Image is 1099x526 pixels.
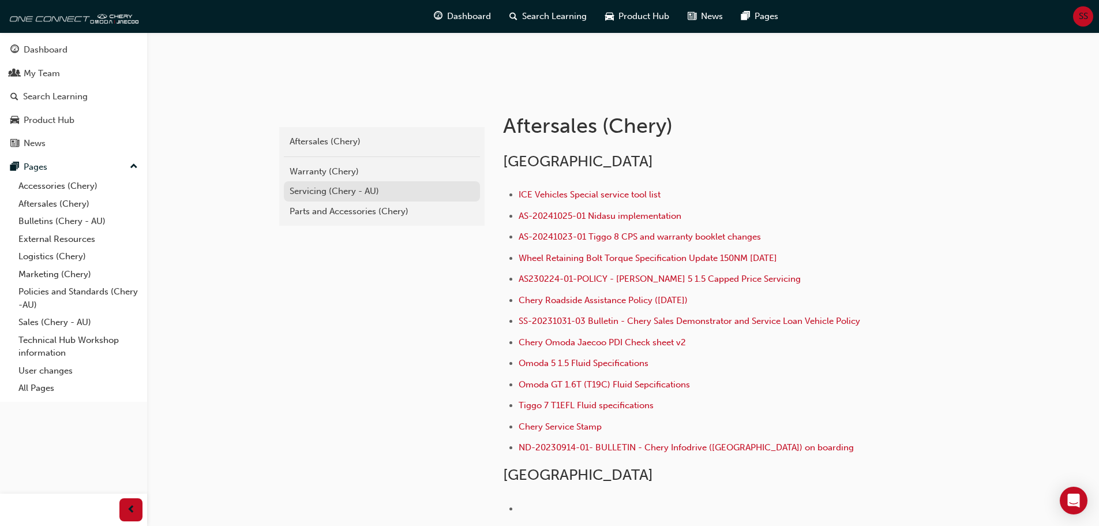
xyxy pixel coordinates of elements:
span: Dashboard [447,10,491,23]
a: All Pages [14,379,142,397]
a: Tiggo 7 T1EFL Fluid specifications [519,400,654,411]
a: guage-iconDashboard [425,5,500,28]
a: search-iconSearch Learning [500,5,596,28]
span: people-icon [10,69,19,79]
a: ICE Vehicles Special service tool list [519,189,661,200]
a: Aftersales (Chery) [14,195,142,213]
button: SS [1073,6,1093,27]
div: Search Learning [23,90,88,103]
span: News [701,10,723,23]
a: Sales (Chery - AU) [14,314,142,331]
a: Chery Service Stamp [519,421,602,432]
a: AS-20241025-01 Nidasu implementation [519,211,681,221]
a: Parts and Accessories (Chery) [284,202,480,222]
button: Pages [5,156,142,178]
span: news-icon [688,9,696,24]
a: Marketing (Chery) [14,266,142,283]
a: Policies and Standards (Chery -AU) [14,283,142,314]
img: oneconnect [6,5,138,28]
a: AS230224-01-POLICY - [PERSON_NAME] 5 1.5 Capped Price Servicing [519,274,801,284]
a: news-iconNews [678,5,732,28]
button: DashboardMy TeamSearch LearningProduct HubNews [5,37,142,156]
div: Pages [24,161,47,174]
span: pages-icon [10,162,19,173]
span: car-icon [605,9,614,24]
span: [GEOGRAPHIC_DATA] [503,466,653,484]
div: Open Intercom Messenger [1060,487,1087,514]
div: Parts and Accessories (Chery) [290,205,474,218]
a: Aftersales (Chery) [284,132,480,152]
span: news-icon [10,139,19,149]
a: AS-20241023-01 Tiggo 8 CPS and warranty booklet changes [519,232,761,242]
span: search-icon [509,9,517,24]
span: prev-icon [127,503,136,517]
div: Servicing (Chery - AU) [290,185,474,198]
a: Dashboard [5,39,142,61]
a: Omoda GT 1.6T (T19C) Fluid Sepcifications [519,379,690,390]
a: car-iconProduct Hub [596,5,678,28]
a: Wheel Retaining Bolt Torque Specification Update 150NM [DATE] [519,253,777,263]
a: News [5,133,142,154]
div: News [24,137,46,150]
a: External Resources [14,230,142,248]
span: Product Hub [618,10,669,23]
div: Product Hub [24,114,74,127]
a: Omoda 5 1.5 Fluid Specifications [519,358,648,368]
a: User changes [14,362,142,380]
a: Chery Roadside Assistance Policy ([DATE]) [519,295,688,305]
a: Chery Omoda Jaecoo PDI Check sheet v2 [519,337,686,348]
div: Dashboard [24,43,67,57]
span: up-icon [130,159,138,174]
a: Product Hub [5,110,142,131]
div: Warranty (Chery) [290,165,474,178]
div: Aftersales (Chery) [290,135,474,148]
a: Servicing (Chery - AU) [284,181,480,202]
a: SS-20231031-03 Bulletin - Chery Sales Demonstrator and Service Loan Vehicle Policy [519,316,860,326]
span: car-icon [10,115,19,126]
a: Bulletins (Chery - AU) [14,212,142,230]
div: My Team [24,67,60,80]
a: ND-20230914-01- BULLETIN - Chery Infodrive ([GEOGRAPHIC_DATA]) on boarding [519,442,854,453]
a: Logistics (Chery) [14,248,142,266]
a: pages-iconPages [732,5,787,28]
span: search-icon [10,92,18,102]
a: Technical Hub Workshop information [14,331,142,362]
span: guage-icon [10,45,19,55]
span: Search Learning [522,10,587,23]
h1: Aftersales (Chery) [503,113,882,139]
span: pages-icon [741,9,750,24]
a: My Team [5,63,142,84]
span: SS [1079,10,1088,23]
a: Search Learning [5,86,142,107]
span: Pages [755,10,778,23]
a: Warranty (Chery) [284,162,480,182]
span: guage-icon [434,9,442,24]
a: Accessories (Chery) [14,177,142,195]
span: [GEOGRAPHIC_DATA] [503,152,653,170]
